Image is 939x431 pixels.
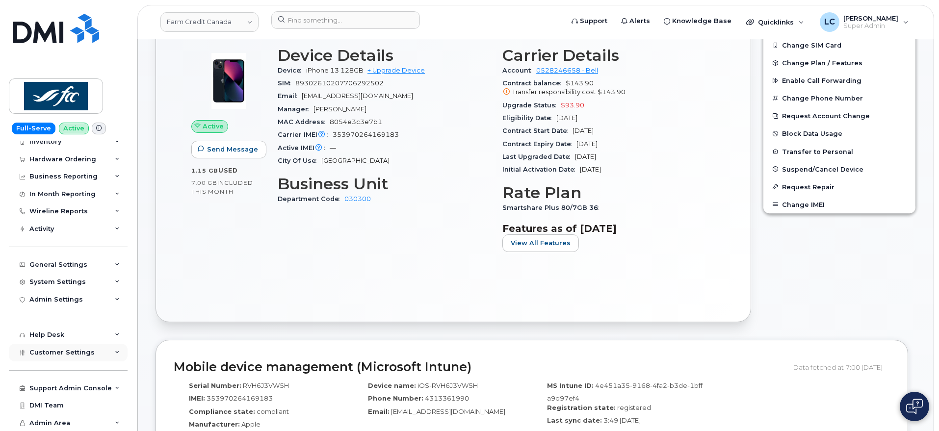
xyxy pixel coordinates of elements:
[243,381,289,389] span: RVH6J3VW5H
[502,166,580,173] span: Initial Activation Date
[278,131,333,138] span: Carrier IMEI
[763,72,915,89] button: Enable Call Forwarding
[763,89,915,107] button: Change Phone Number
[502,79,715,97] span: $143.90
[782,59,862,67] span: Change Plan / Features
[199,51,258,110] img: image20231002-4137094-11ngalm.jpeg
[278,144,330,152] span: Active IMEI
[502,79,566,87] span: Contract balance
[580,166,601,173] span: [DATE]
[241,420,261,428] span: Apple
[763,36,915,54] button: Change SIM Card
[502,140,576,148] span: Contract Expiry Date
[547,381,703,403] span: 4e451a35-9168-4fa2-b3de-1bffa9d97ef4
[547,403,616,412] label: Registration state:
[189,394,205,403] label: IMEI:
[368,381,416,390] label: Device name:
[330,118,382,126] span: 8054e3c3e7b1
[536,67,598,74] a: 0528246658 - Bell
[306,67,364,74] span: iPhone 13 128GB
[758,18,794,26] span: Quicklinks
[763,160,915,178] button: Suspend/Cancel Device
[368,407,390,416] label: Email:
[425,394,469,402] span: 4313361990
[603,416,641,424] span: 3:49 [DATE]
[333,131,399,138] span: 353970264169183
[763,143,915,160] button: Transfer to Personal
[782,165,863,173] span: Suspend/Cancel Device
[502,127,573,134] span: Contract Start Date
[189,381,241,390] label: Serial Number:
[278,105,313,113] span: Manager
[502,153,575,160] span: Last Upgraded Date
[367,67,425,74] a: + Upgrade Device
[502,67,536,74] span: Account
[257,407,289,415] span: compliant
[295,79,384,87] span: 89302610207706292502
[906,399,923,414] img: Open chat
[203,122,224,131] span: Active
[278,92,302,100] span: Email
[547,381,594,390] label: MS Intune ID:
[321,157,390,164] span: [GEOGRAPHIC_DATA]
[598,88,626,96] span: $143.90
[278,79,295,87] span: SIM
[278,118,330,126] span: MAC Address
[739,12,811,32] div: Quicklinks
[391,407,505,415] span: [EMAIL_ADDRESS][DOMAIN_NAME]
[207,394,273,402] span: 353970264169183
[313,105,366,113] span: [PERSON_NAME]
[191,141,266,158] button: Send Message
[556,114,577,122] span: [DATE]
[368,394,423,403] label: Phone Number:
[502,101,561,109] span: Upgrade Status
[657,11,738,31] a: Knowledge Base
[278,47,491,64] h3: Device Details
[189,420,240,429] label: Manufacturer:
[782,77,861,84] span: Enable Call Forwarding
[218,167,238,174] span: used
[502,184,715,202] h3: Rate Plan
[575,153,596,160] span: [DATE]
[330,144,336,152] span: —
[763,196,915,213] button: Change IMEI
[565,11,614,31] a: Support
[174,360,786,374] h2: Mobile device management (Microsoft Intune)
[502,234,579,252] button: View All Features
[793,358,890,377] div: Data fetched at 7:00 [DATE]
[672,16,731,26] span: Knowledge Base
[191,179,253,195] span: included this month
[302,92,413,100] span: [EMAIL_ADDRESS][DOMAIN_NAME]
[191,167,218,174] span: 1.15 GB
[278,67,306,74] span: Device
[561,101,584,109] span: $93.90
[278,157,321,164] span: City Of Use
[278,175,491,193] h3: Business Unit
[824,16,835,28] span: LC
[512,88,596,96] span: Transfer responsibility cost
[278,195,344,203] span: Department Code
[160,12,259,32] a: Farm Credit Canada
[843,14,898,22] span: [PERSON_NAME]
[547,416,602,425] label: Last sync date:
[614,11,657,31] a: Alerts
[763,54,915,72] button: Change Plan / Features
[617,404,651,411] span: registered
[502,114,556,122] span: Eligibility Date
[763,178,915,196] button: Request Repair
[417,381,478,389] span: iOS-RVH6J3VW5H
[763,107,915,125] button: Request Account Change
[207,145,258,154] span: Send Message
[502,47,715,64] h3: Carrier Details
[191,179,217,186] span: 7.00 GB
[580,16,607,26] span: Support
[576,140,598,148] span: [DATE]
[502,223,715,234] h3: Features as of [DATE]
[511,238,571,248] span: View All Features
[629,16,650,26] span: Alerts
[843,22,898,30] span: Super Admin
[763,125,915,142] button: Block Data Usage
[344,195,371,203] a: 030300
[573,127,594,134] span: [DATE]
[502,204,603,211] span: Smartshare Plus 80/7GB 36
